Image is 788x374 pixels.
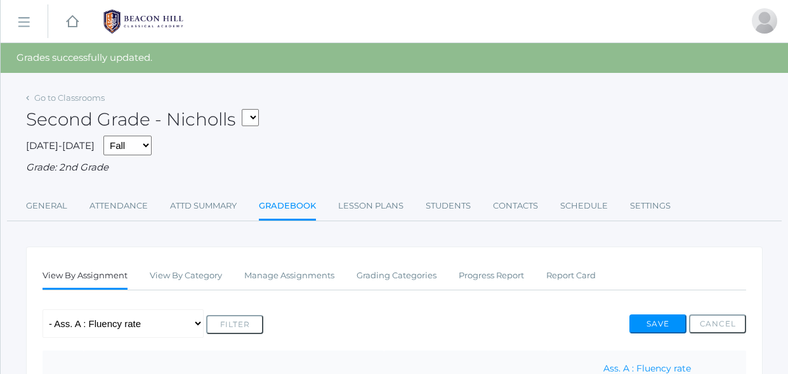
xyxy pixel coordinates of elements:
[752,8,777,34] div: Sarah Armstrong
[96,6,191,37] img: 1_BHCALogos-05.png
[357,263,437,288] a: Grading Categories
[26,193,67,219] a: General
[630,193,671,219] a: Settings
[150,263,222,288] a: View By Category
[689,314,746,333] button: Cancel
[26,139,95,152] span: [DATE]-[DATE]
[170,193,237,219] a: Attd Summary
[89,193,148,219] a: Attendance
[338,193,404,219] a: Lesson Plans
[493,193,538,219] a: Contacts
[459,263,524,288] a: Progress Report
[26,110,259,129] h2: Second Grade - Nicholls
[259,193,316,221] a: Gradebook
[426,193,471,219] a: Students
[244,263,334,288] a: Manage Assignments
[629,314,686,333] button: Save
[43,263,128,290] a: View By Assignment
[546,263,596,288] a: Report Card
[34,93,105,103] a: Go to Classrooms
[206,315,263,334] button: Filter
[1,43,788,73] div: Grades successfully updated.
[603,363,691,374] a: Ass. A : Fluency rate
[26,160,763,175] div: Grade: 2nd Grade
[560,193,608,219] a: Schedule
